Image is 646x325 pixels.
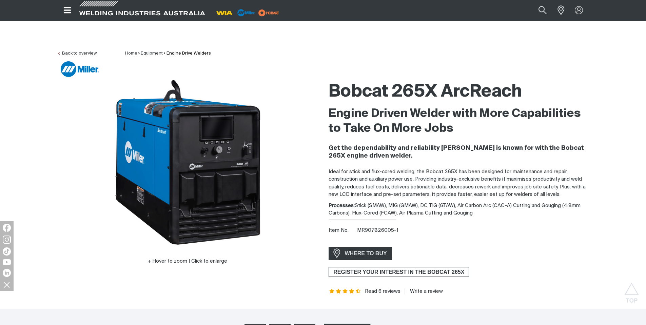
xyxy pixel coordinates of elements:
div: Stick (SMAW), MIG (GMAW), DC TIG (GTAW), Air Carbon Arc (CAC-A) Cutting and Gouging (4.8mm Carbon... [329,202,589,217]
a: Home [125,51,137,56]
img: miller [256,8,281,18]
strong: Processes: [329,203,355,208]
a: Equipment [141,51,163,56]
a: Engine Drive Welders [167,51,211,56]
img: Instagram [3,236,11,244]
button: Hover to zoom | Click to enlarge [143,257,231,265]
span: Rating: 4.5 [329,289,361,294]
span: WHERE TO BUY [340,248,391,259]
img: LinkedIn [3,269,11,277]
span: REGISTER YOUR INTEREST IN THE BOBCAT 265X [329,267,469,278]
h2: Engine Driven Welder with More Capabilities to Take On More Jobs [329,106,589,136]
a: miller [256,10,281,15]
input: Product name or item number... [522,3,554,18]
img: hide socials [1,279,13,290]
img: Bobcat 265X ArcReach [103,78,272,247]
button: Scroll to top [624,283,639,298]
a: Back to overview of Engine Drive Welders [57,51,97,56]
a: REGISTER YOUR INTEREST IN THE BOBCAT 265X [329,267,470,278]
a: WHERE TO BUY [329,247,392,260]
a: Write a review [405,288,443,294]
img: TikTok [3,247,11,256]
p: Ideal for stick and flux-cored welding, the Bobcat 265X has been designed for maintenance and rep... [329,168,589,199]
span: MR907826005-1 [357,228,398,233]
span: Item No. [329,227,356,235]
h1: Bobcat 265X ArcReach [329,81,589,103]
h4: Get the dependability and reliability [PERSON_NAME] is known for with the Bobcat 265X engine driv... [329,144,589,160]
nav: Breadcrumb [125,50,211,57]
img: Facebook [3,224,11,232]
button: Search products [531,3,554,18]
img: YouTube [3,259,11,265]
a: Read 6 reviews [365,288,400,294]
